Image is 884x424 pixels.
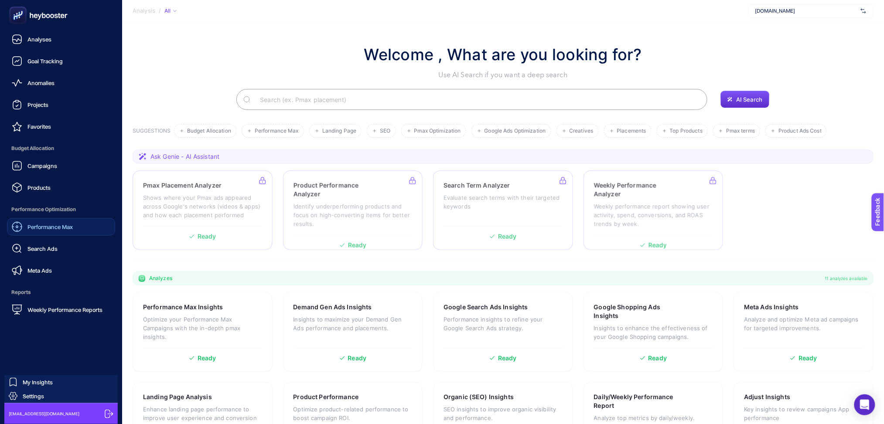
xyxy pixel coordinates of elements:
h1: Welcome , What are you looking for? [364,43,642,66]
p: Insights to enhance the effectiveness of your Google Shopping campaigns. [594,324,713,341]
span: AI Search [736,96,762,103]
span: Google Ads Optimization [485,128,546,134]
span: Search Ads [27,245,58,252]
span: Performance Max [255,128,299,134]
span: Ready [198,355,216,361]
a: Pmax Placement AnalyzerShows where your Pmax ads appeared across Google's networks (videos & apps... [133,171,273,250]
span: Pmax Optimization [414,128,461,134]
a: Performance Max [7,218,115,236]
span: Performance Optimization [7,201,115,218]
a: Performance Max InsightsOptimize your Performance Max Campaigns with the in-depth pmax insights.R... [133,292,273,372]
span: Landing Page [322,128,356,134]
a: Search Ads [7,240,115,257]
a: Product Performance AnalyzerIdentify underperforming products and focus on high-converting items ... [283,171,423,250]
h3: Performance Max Insights [143,303,223,311]
p: Analyze and optimize Meta ad campaigns for targeted improvements. [744,315,863,332]
p: Optimize your Performance Max Campaigns with the in-depth pmax insights. [143,315,262,341]
span: Pmax terms [726,128,755,134]
span: Ready [348,355,367,361]
p: Analyze top metrics by daily/weekly. [594,414,713,422]
span: Goal Tracking [27,58,63,65]
h3: SUGGESTIONS [133,127,171,138]
a: Anomalies [7,74,115,92]
span: Settings [23,393,44,400]
a: Meta Ads InsightsAnalyze and optimize Meta ad campaigns for targeted improvements.Ready [734,292,874,372]
span: Feedback [5,3,33,10]
a: Products [7,179,115,196]
span: Meta Ads [27,267,52,274]
h3: Landing Page Analysis [143,393,212,401]
span: My Insights [23,379,53,386]
span: Budget Allocation [187,128,231,134]
span: Favorites [27,123,51,130]
div: Open Intercom Messenger [854,394,875,415]
span: Analysis [133,7,155,14]
span: [EMAIL_ADDRESS][DOMAIN_NAME] [9,410,79,417]
span: Analyzes [149,275,172,282]
a: Settings [4,389,118,403]
span: SEO [380,128,390,134]
h3: Demand Gen Ads Insights [294,303,372,311]
h3: Google Search Ads Insights [444,303,528,311]
span: / [159,7,161,14]
a: Demand Gen Ads InsightsInsights to maximize your Demand Gen Ads performance and placements.Ready [283,292,423,372]
h3: Product Performance [294,393,359,401]
a: Meta Ads [7,262,115,279]
span: Anomalies [27,79,55,86]
a: Projects [7,96,115,113]
a: Campaigns [7,157,115,174]
a: Weekly Performance Reports [7,301,115,318]
a: Google Search Ads InsightsPerformance insights to refine your Google Search Ads strategy.Ready [433,292,573,372]
h3: Adjust Insights [744,393,790,401]
span: Products [27,184,51,191]
h3: Organic (SEO) Insights [444,393,514,401]
span: Ready [648,355,667,361]
a: My Insights [4,375,118,389]
span: 11 analyzes available [825,275,868,282]
div: All [164,7,177,14]
input: Search [253,87,700,112]
span: Reports [7,284,115,301]
a: Search Term AnalyzerEvaluate search terms with their targeted keywordsReady [433,171,573,250]
p: Insights to maximize your Demand Gen Ads performance and placements. [294,315,413,332]
button: AI Search [720,91,769,108]
span: Projects [27,101,48,108]
span: Creatives [570,128,594,134]
h3: Daily/Weekly Performance Report [594,393,686,410]
span: Product Ads Cost [778,128,822,134]
a: Analyses [7,31,115,48]
span: Weekly Performance Reports [27,306,102,313]
h3: Google Shopping Ads Insights [594,303,685,320]
a: Favorites [7,118,115,135]
span: Placements [617,128,646,134]
span: [DOMAIN_NAME] [755,7,857,14]
h3: Meta Ads Insights [744,303,799,311]
a: Weekly Performance AnalyzerWeekly performance report showing user activity, spend, conversions, a... [584,171,724,250]
img: svg%3e [861,7,866,15]
span: Campaigns [27,162,57,169]
a: Goal Tracking [7,52,115,70]
span: Ask Genie - AI Assistant [150,152,219,161]
span: Analyses [27,36,51,43]
p: Key insights to review campaigns App performance [744,405,863,422]
p: Performance insights to refine your Google Search Ads strategy. [444,315,563,332]
span: Ready [498,355,517,361]
p: Use AI Search if you want a deep search [364,70,642,80]
span: Top Products [670,128,703,134]
p: Optimize product-related performance to boost campaign ROI. [294,405,413,422]
span: Budget Allocation [7,140,115,157]
span: Ready [799,355,817,361]
span: Performance Max [27,223,73,230]
a: Google Shopping Ads InsightsInsights to enhance the effectiveness of your Google Shopping campaig... [584,292,724,372]
p: SEO insights to improve organic visibility and performance. [444,405,563,422]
